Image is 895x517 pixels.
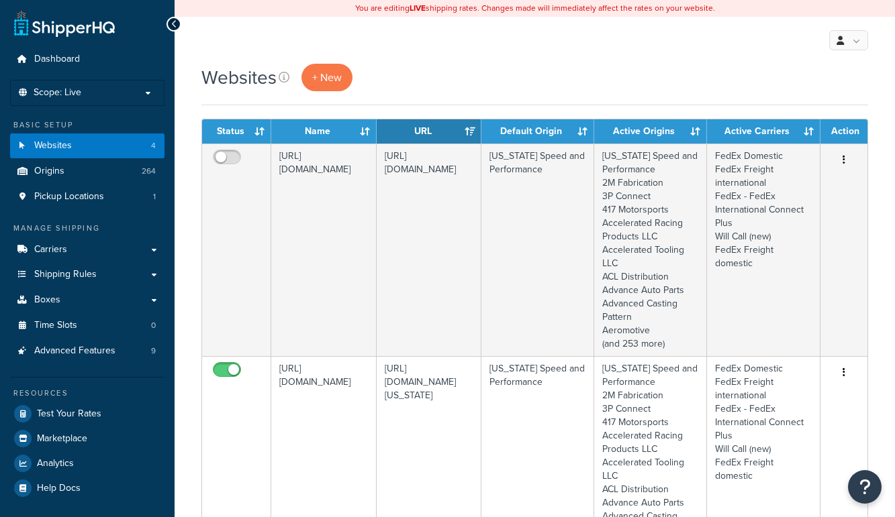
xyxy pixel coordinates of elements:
li: Origins [10,159,164,184]
span: 9 [151,345,156,357]
span: Websites [34,140,72,152]
div: Resources [10,388,164,399]
span: Scope: Live [34,87,81,99]
td: FedEx Domestic FedEx Freight international FedEx - FedEx International Connect Plus Will Call (ne... [707,143,820,356]
span: 264 [142,166,156,177]
th: Status: activate to sort column ascending [202,119,271,143]
span: Pickup Locations [34,191,104,203]
a: Help Docs [10,476,164,500]
a: Marketplace [10,426,164,451]
span: Help Docs [37,483,81,494]
li: Pickup Locations [10,184,164,209]
span: Advanced Features [34,345,115,357]
a: Advanced Features 9 [10,339,164,363]
span: 0 [151,320,156,331]
th: Active Origins: activate to sort column ascending [594,119,707,143]
li: Advanced Features [10,339,164,363]
a: ShipperHQ Home [14,10,115,37]
th: Default Origin: activate to sort column ascending [481,119,594,143]
span: Analytics [37,458,74,469]
a: Websites 4 [10,133,164,158]
span: Carriers [34,244,67,255]
th: Active Carriers: activate to sort column ascending [707,119,820,143]
a: Shipping Rules [10,262,164,287]
td: [US_STATE] Speed and Performance 2M Fabrication 3P Connect 417 Motorsports Accelerated Racing Pro... [594,143,707,356]
a: Carriers [10,237,164,262]
div: Manage Shipping [10,223,164,234]
li: Websites [10,133,164,158]
span: Shipping Rules [34,269,97,280]
b: LIVE [410,2,426,14]
span: Dashboard [34,54,80,65]
th: Action [820,119,867,143]
span: Time Slots [34,320,77,331]
a: + New [301,64,352,91]
h1: Websites [201,64,277,91]
th: Name: activate to sort column ascending [271,119,377,143]
a: Test Your Rates [10,402,164,426]
th: URL: activate to sort column ascending [377,119,481,143]
div: Basic Setup [10,119,164,131]
span: + New [312,70,342,85]
li: Time Slots [10,313,164,338]
span: 4 [151,140,156,152]
td: [URL][DOMAIN_NAME] [377,143,481,356]
span: Boxes [34,294,60,306]
a: Origins 264 [10,159,164,184]
a: Pickup Locations 1 [10,184,164,209]
a: Boxes [10,288,164,312]
span: Origins [34,166,64,177]
span: 1 [153,191,156,203]
a: Dashboard [10,47,164,72]
td: [US_STATE] Speed and Performance [481,143,594,356]
td: [URL][DOMAIN_NAME] [271,143,377,356]
a: Analytics [10,451,164,475]
span: Marketplace [37,433,87,445]
span: Test Your Rates [37,408,101,420]
button: Open Resource Center [848,470,882,504]
a: Time Slots 0 [10,313,164,338]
